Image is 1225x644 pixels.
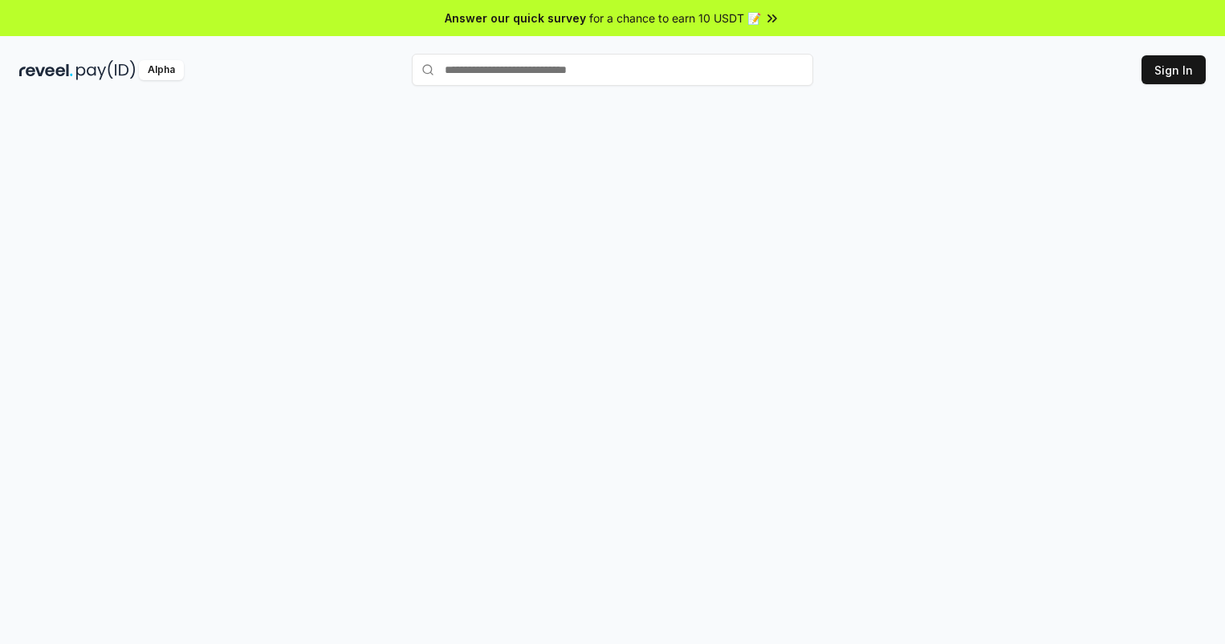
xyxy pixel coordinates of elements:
span: for a chance to earn 10 USDT 📝 [589,10,761,26]
span: Answer our quick survey [445,10,586,26]
button: Sign In [1142,55,1206,84]
img: reveel_dark [19,60,73,80]
img: pay_id [76,60,136,80]
div: Alpha [139,60,184,80]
